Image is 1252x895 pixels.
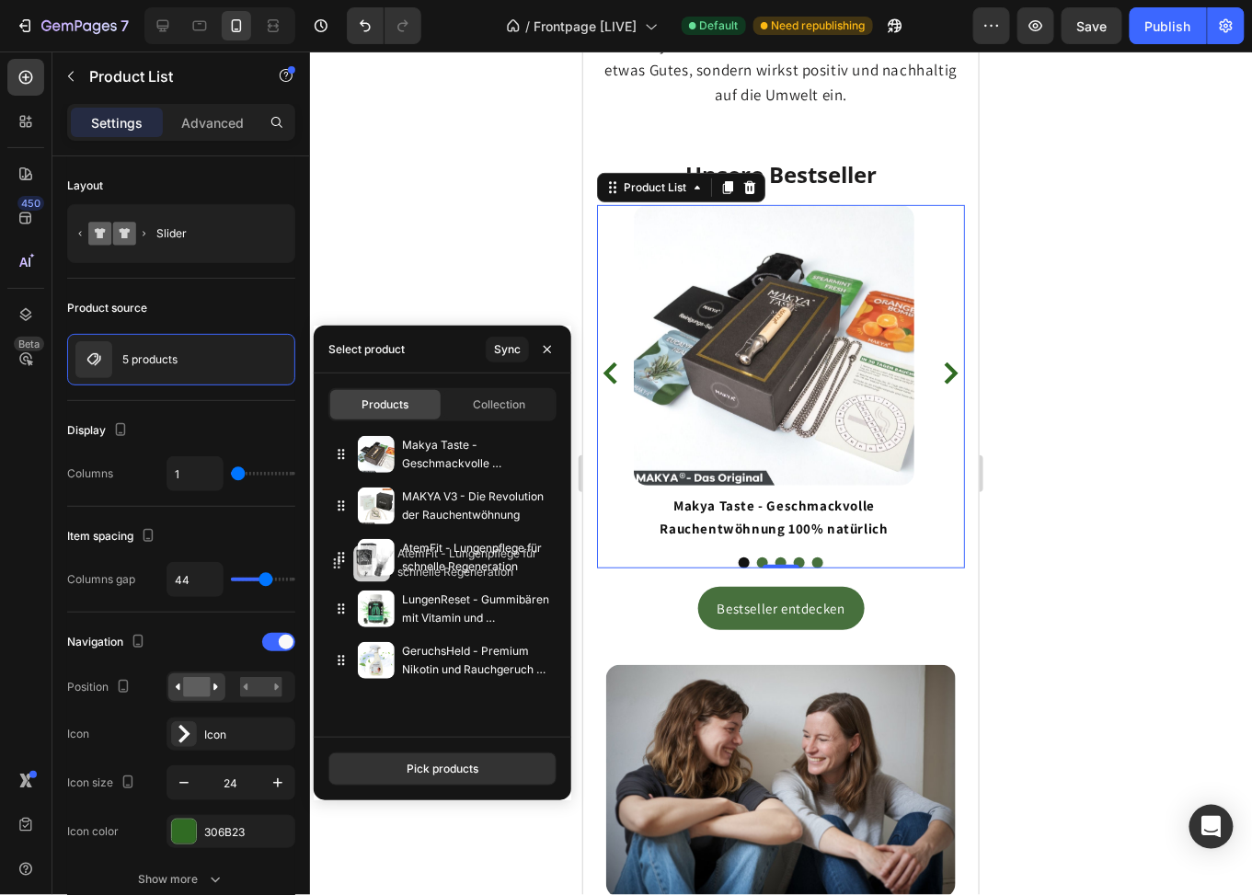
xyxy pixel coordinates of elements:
button: Carousel Next Arrow [357,311,379,333]
a: Makya Taste - Geschmackvolle Rauchentwöhnung 100% natürlich [51,441,331,491]
div: Undo/Redo [347,7,421,44]
button: Save [1062,7,1122,44]
div: Columns gap [67,571,135,588]
button: Carousel Back Arrow [17,311,39,333]
p: Makya Taste - Geschmackvolle Rauchentwöhnung 100% natürlich [402,436,549,473]
div: Position [67,675,134,700]
p: 5 products [122,353,178,366]
span: Save [1077,18,1108,34]
button: Pick products [328,752,557,786]
p: LungenReset - Gummibären mit Vitamin und Naturkräutern [402,591,549,627]
div: Columns [67,465,113,482]
span: Frontpage [LIVE] [534,17,637,36]
p: Advanced [181,113,244,132]
div: Layout [67,178,103,194]
p: Product List [89,65,246,87]
button: Dot [174,506,185,517]
span: / [526,17,531,36]
p: 7 [121,15,129,37]
div: Product List [37,128,107,144]
input: Auto [167,457,223,490]
img: collections [358,488,395,524]
div: Publish [1145,17,1191,36]
p: AtemFit - Lungenpflege für schnelle Regeneration [402,539,549,576]
span: Bestseller entdecken [134,548,262,566]
img: product feature img [75,341,112,378]
span: Products [362,396,408,413]
button: Publish [1130,7,1207,44]
iframe: Design area [583,52,979,895]
div: Product source [67,300,147,316]
p: MAKYA V3 - Die Revolution der Rauchentwöhnung [402,488,549,524]
span: Collection [473,396,525,413]
div: Sync [494,341,521,358]
div: Show more [139,870,224,889]
button: 7 [7,7,137,44]
p: Settings [91,113,143,132]
button: Dot [211,506,222,517]
img: collections [358,642,395,679]
button: Dot [229,506,240,517]
p: GeruchsHeld - Premium Nikotin und Rauchgeruch Entferner [402,642,549,679]
button: Dot [192,506,203,517]
img: Makya Taste - Geschmackvolle Rauchentwöhnung 100% natürlich - MAKYA [51,154,331,434]
span: Need republishing [772,17,866,34]
div: Select product [328,341,405,358]
div: 450 [17,196,44,211]
div: Item spacing [67,524,159,549]
img: collections [358,436,395,473]
a: Bestseller entdecken [115,535,281,579]
div: Beta [14,337,44,351]
span: Default [700,17,739,34]
div: Pick products [407,761,478,777]
input: Auto [167,563,223,596]
div: Slider [156,212,269,255]
div: Navigation [67,630,149,655]
button: Sync [486,337,529,362]
div: Icon color [67,823,119,840]
div: Open Intercom Messenger [1189,805,1234,849]
img: collections [358,591,395,627]
img: gempages_476001812021773357-25232a5c-a139-4a72-869c-c59a11f7810e.jpg [23,614,373,846]
a: Makya Taste - Geschmackvolle Rauchentwöhnung 100% natürlich [51,154,331,434]
img: collections [358,539,395,576]
div: 306B23 [204,824,291,841]
div: Icon size [67,771,139,796]
strong: Unsere Bestseller [102,108,293,138]
div: Icon [204,727,291,743]
div: Icon [67,726,89,742]
div: Display [67,419,132,443]
button: Dot [155,506,167,517]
